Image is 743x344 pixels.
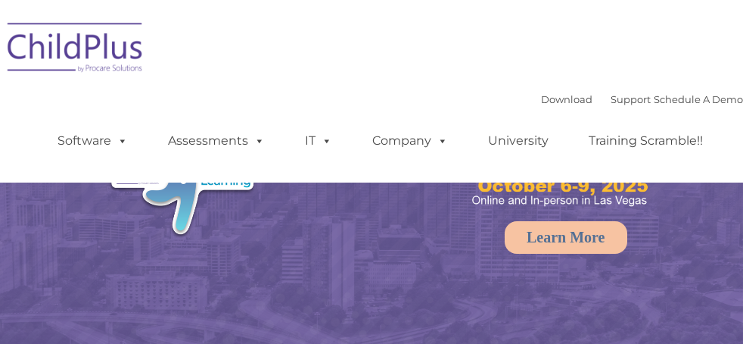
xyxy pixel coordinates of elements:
a: IT [290,126,347,156]
a: Assessments [153,126,280,156]
a: Download [541,93,592,105]
font: | [541,93,743,105]
a: Company [357,126,463,156]
a: Learn More [505,221,627,254]
a: Schedule A Demo [654,93,743,105]
a: Software [42,126,143,156]
a: Training Scramble!! [574,126,718,156]
a: Support [611,93,651,105]
a: University [473,126,564,156]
